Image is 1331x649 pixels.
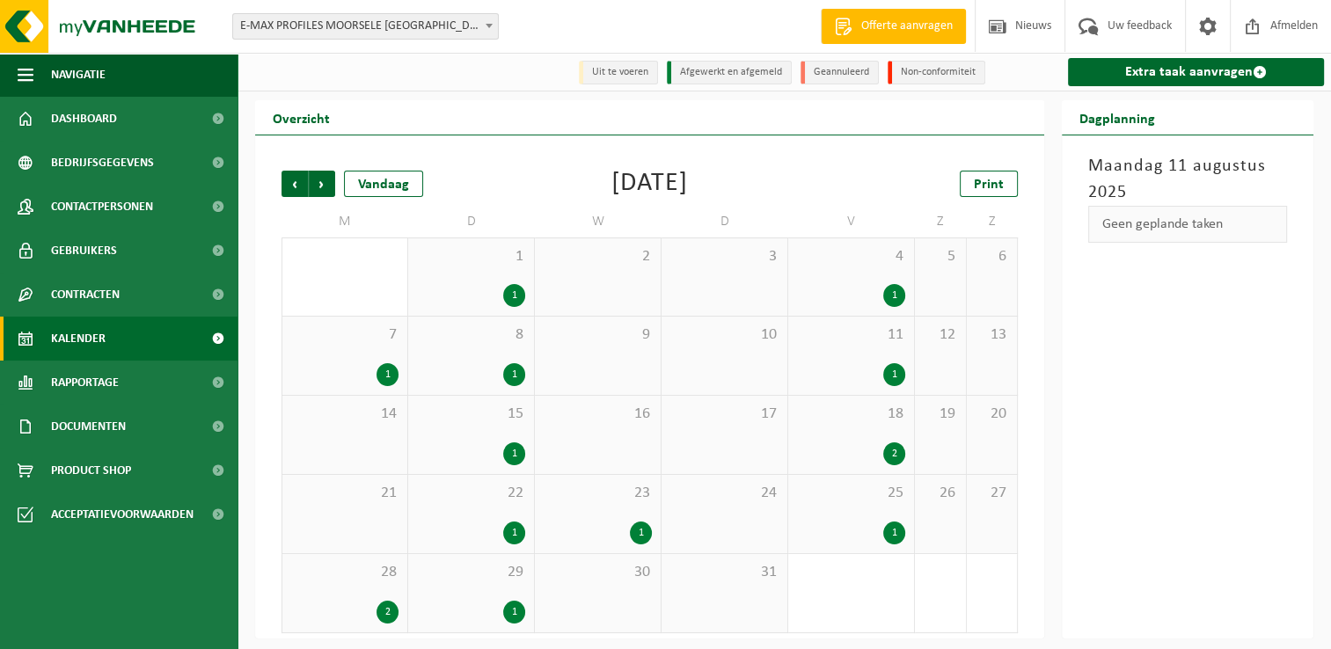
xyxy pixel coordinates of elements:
span: E-MAX PROFILES MOORSELE NV - MOORSELE [232,13,499,40]
div: 2 [377,601,399,623]
span: Rapportage [51,361,119,405]
span: 30 [291,247,399,266]
div: 1 [883,521,905,544]
span: Bedrijfsgegevens [51,141,154,185]
span: Vorige [282,171,308,197]
h2: Overzicht [255,100,347,135]
span: 6 [976,247,1009,266]
div: 1 [503,363,525,386]
span: 10 [670,325,779,345]
div: Vandaag [344,171,423,197]
span: 9 [544,325,652,345]
span: 3 [976,563,1009,582]
span: 13 [976,325,1009,345]
span: 14 [291,405,399,424]
div: 1 [883,284,905,307]
span: 15 [417,405,525,424]
span: 11 [797,325,905,345]
span: Contracten [51,273,120,317]
span: 1 [797,563,905,582]
td: V [788,206,915,237]
span: Contactpersonen [51,185,153,229]
span: Gebruikers [51,229,117,273]
li: Afgewerkt en afgemeld [667,61,792,84]
td: D [408,206,535,237]
span: 28 [291,563,399,582]
div: Geen geplande taken [1088,206,1287,243]
span: 1 [417,247,525,266]
div: 1 [503,601,525,623]
span: Product Shop [51,448,131,492]
span: Navigatie [51,53,106,97]
h3: Maandag 11 augustus 2025 [1088,153,1287,206]
span: Acceptatievoorwaarden [51,492,194,536]
li: Uit te voeren [579,61,658,84]
span: 29 [417,563,525,582]
span: Dashboard [51,97,117,141]
span: 18 [797,405,905,424]
span: Volgende [309,171,335,197]
td: M [282,206,408,237]
span: 19 [924,405,957,424]
li: Non-conformiteit [888,61,985,84]
span: Kalender [51,317,106,361]
a: Extra taak aanvragen [1068,58,1324,86]
span: E-MAX PROFILES MOORSELE NV - MOORSELE [233,14,498,39]
span: 20 [976,405,1009,424]
span: 2 [924,563,957,582]
td: Z [967,206,1019,237]
div: [DATE] [611,171,688,197]
span: Offerte aanvragen [857,18,957,35]
div: 1 [377,363,399,386]
div: 1 [503,284,525,307]
span: Print [974,178,1004,192]
span: 27 [976,484,1009,503]
div: 1 [503,442,525,465]
div: 1 [883,363,905,386]
span: 31 [670,563,779,582]
span: 30 [544,563,652,582]
span: 26 [924,484,957,503]
div: 1 [630,521,652,544]
td: W [535,206,662,237]
span: 4 [797,247,905,266]
span: 3 [670,247,779,266]
span: 17 [670,405,779,424]
span: 8 [417,325,525,345]
span: 12 [924,325,957,345]
span: 24 [670,484,779,503]
li: Geannuleerd [801,61,879,84]
span: 2 [544,247,652,266]
h2: Dagplanning [1062,100,1173,135]
span: 23 [544,484,652,503]
td: D [662,206,788,237]
span: 25 [797,484,905,503]
span: 5 [924,247,957,266]
td: Z [915,206,967,237]
span: 21 [291,484,399,503]
span: 22 [417,484,525,503]
span: 7 [291,325,399,345]
span: Documenten [51,405,126,448]
div: 1 [503,521,525,544]
a: Print [960,171,1018,197]
a: Offerte aanvragen [821,9,966,44]
div: 2 [883,442,905,465]
span: 16 [544,405,652,424]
